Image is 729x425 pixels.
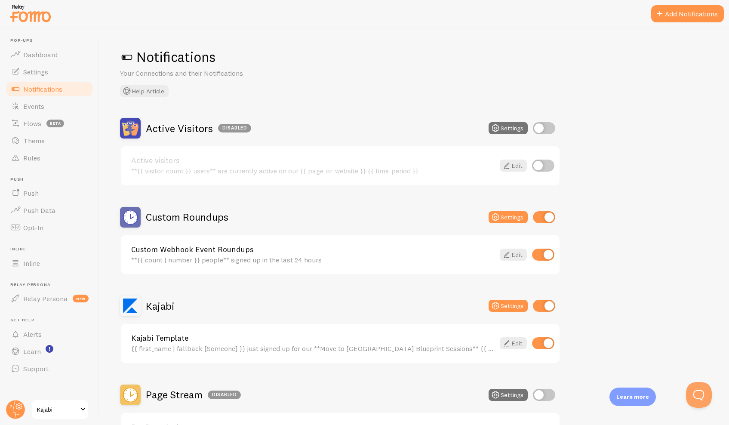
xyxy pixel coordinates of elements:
span: Support [23,364,49,373]
span: beta [46,120,64,127]
span: Notifications [23,85,62,93]
a: Opt-In [5,219,94,236]
span: Relay Persona [10,282,94,288]
div: {{ first_name | fallback [Someone] }} just signed up for our **Move to [GEOGRAPHIC_DATA] Blueprin... [131,345,495,352]
a: Kajabi [31,399,89,420]
a: Edit [500,337,527,349]
img: Kajabi [120,296,141,316]
button: Settings [489,122,528,134]
p: Learn more [616,393,649,401]
a: Notifications [5,80,94,98]
span: Events [23,102,44,111]
span: Rules [23,154,40,162]
a: Custom Webhook Event Roundups [131,246,495,253]
span: Push [23,189,39,197]
h2: Custom Roundups [146,210,228,224]
img: fomo-relay-logo-orange.svg [9,2,52,24]
button: Settings [489,211,528,223]
div: **{{ count | number }} people** signed up in the last 24 hours [131,256,495,264]
h2: Active Visitors [146,122,251,135]
button: Settings [489,300,528,312]
span: Alerts [23,330,42,339]
img: Custom Roundups [120,207,141,228]
a: Active visitors [131,157,495,164]
div: **{{ visitor_count }} users** are currently active on our {{ page_or_website }} {{ time_period }} [131,167,495,175]
a: Theme [5,132,94,149]
span: Kajabi [37,404,78,415]
button: Help Article [120,85,169,97]
a: Dashboard [5,46,94,63]
span: Theme [23,136,45,145]
span: Inline [23,259,40,268]
a: Learn [5,343,94,360]
h2: Kajabi [146,299,175,313]
h2: Page Stream [146,388,241,401]
img: Active Visitors [120,118,141,139]
span: Push Data [23,206,55,215]
span: Dashboard [23,50,58,59]
button: Settings [489,389,528,401]
a: Alerts [5,326,94,343]
div: Disabled [208,391,241,399]
a: Edit [500,160,527,172]
a: Support [5,360,94,377]
a: Inline [5,255,94,272]
img: Page Stream [120,385,141,405]
span: Settings [23,68,48,76]
span: Pop-ups [10,38,94,43]
h1: Notifications [120,48,708,66]
div: Disabled [218,124,251,132]
iframe: Help Scout Beacon - Open [686,382,712,408]
span: Opt-In [23,223,43,232]
span: Get Help [10,317,94,323]
a: Kajabi Template [131,334,495,342]
span: Push [10,177,94,182]
svg: <p>Watch New Feature Tutorials!</p> [46,345,53,353]
div: Learn more [609,388,656,406]
p: Your Connections and their Notifications [120,68,326,78]
span: new [73,295,89,302]
a: Push Data [5,202,94,219]
a: Edit [500,249,527,261]
a: Flows beta [5,115,94,132]
span: Learn [23,347,41,356]
span: Flows [23,119,41,128]
a: Rules [5,149,94,166]
a: Relay Persona new [5,290,94,307]
span: Relay Persona [23,294,68,303]
a: Events [5,98,94,115]
a: Push [5,185,94,202]
a: Settings [5,63,94,80]
span: Inline [10,246,94,252]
